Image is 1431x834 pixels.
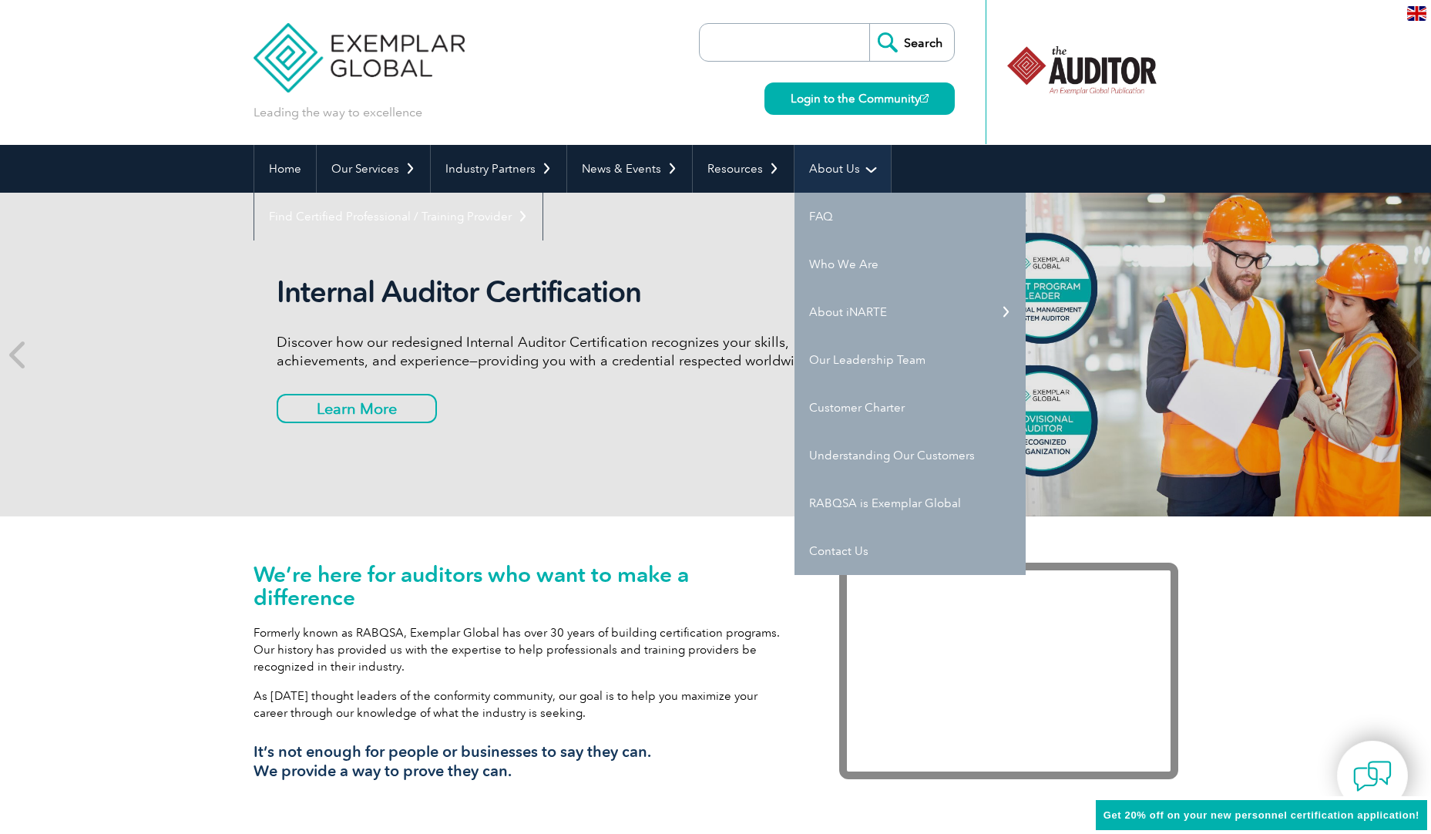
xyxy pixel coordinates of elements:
a: About iNARTE [794,288,1026,336]
a: Learn More [277,394,437,423]
a: Home [254,145,316,193]
img: open_square.png [920,94,929,103]
a: Contact Us [794,527,1026,575]
h2: Internal Auditor Certification [277,274,855,310]
a: Industry Partners [431,145,566,193]
p: Formerly known as RABQSA, Exemplar Global has over 30 years of building certification programs. O... [254,624,793,675]
a: Resources [693,145,794,193]
h3: It’s not enough for people or businesses to say they can. We provide a way to prove they can. [254,742,793,781]
p: As [DATE] thought leaders of the conformity community, our goal is to help you maximize your care... [254,688,793,721]
img: contact-chat.png [1353,757,1392,795]
p: Discover how our redesigned Internal Auditor Certification recognizes your skills, achievements, ... [277,333,855,370]
a: Who We Are [794,240,1026,288]
a: Login to the Community [764,82,955,115]
a: FAQ [794,193,1026,240]
a: Customer Charter [794,384,1026,432]
img: en [1407,6,1426,21]
span: Get 20% off on your new personnel certification application! [1103,809,1419,821]
a: Our Leadership Team [794,336,1026,384]
p: Leading the way to excellence [254,104,422,121]
h1: We’re here for auditors who want to make a difference [254,563,793,609]
iframe: Exemplar Global: Working together to make a difference [839,563,1178,779]
a: News & Events [567,145,692,193]
a: RABQSA is Exemplar Global [794,479,1026,527]
a: Our Services [317,145,430,193]
input: Search [869,24,954,61]
a: Understanding Our Customers [794,432,1026,479]
a: Find Certified Professional / Training Provider [254,193,543,240]
a: About Us [794,145,891,193]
